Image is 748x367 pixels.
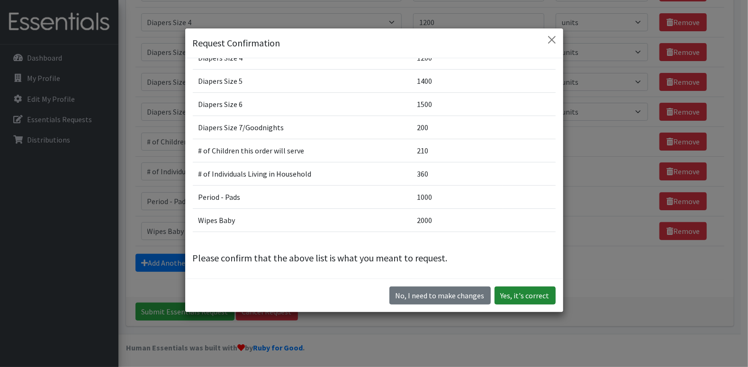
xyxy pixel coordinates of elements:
td: # of Children this order will serve [193,139,412,162]
td: Diapers Size 5 [193,70,412,93]
td: # of Individuals Living in Household [193,162,412,186]
td: Diapers Size 6 [193,93,412,116]
td: 2000 [412,209,503,232]
td: Wipes Baby [193,209,412,232]
td: Diapers Size 7/Goodnights [193,116,412,139]
td: 360 [412,162,503,186]
button: Yes, it's correct [495,286,556,304]
td: 1400 [412,70,503,93]
td: Period - Pads [193,186,412,209]
td: 1500 [412,93,503,116]
p: Please confirm that the above list is what you meant to request. [193,251,556,265]
td: 210 [412,139,503,162]
h5: Request Confirmation [193,36,280,50]
button: No I need to make changes [389,286,491,304]
td: 200 [412,116,503,139]
button: Close [544,32,559,47]
td: 1000 [412,186,503,209]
